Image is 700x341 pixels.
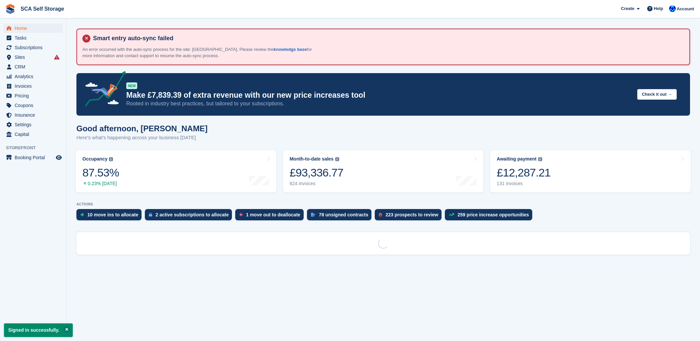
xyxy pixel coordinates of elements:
[497,166,550,179] div: £12,287.21
[126,90,632,100] p: Make £7,839.39 of extra revenue with our new price increases tool
[15,110,54,120] span: Insurance
[311,213,316,217] img: contract_signature_icon-13c848040528278c33f63329250d36e43548de30e8caae1d1a13099fd9432cc5.svg
[669,5,676,12] img: Kelly Neesham
[273,47,307,52] a: knowledge base
[82,156,107,162] div: Occupancy
[87,212,138,217] div: 10 move ins to allocate
[80,213,84,217] img: move_ins_to_allocate_icon-fdf77a2bb77ea45bf5b3d319d69a93e2d87916cf1d5bf7949dd705db3b84f3ca.svg
[149,212,152,217] img: active_subscription_to_allocate_icon-d502201f5373d7db506a760aba3b589e785aa758c864c3986d89f69b8ff3...
[3,81,63,91] a: menu
[3,62,63,71] a: menu
[319,212,368,217] div: 78 unsigned contracts
[15,24,54,33] span: Home
[235,209,307,224] a: 1 move out to deallocate
[490,150,691,192] a: Awaiting payment £12,287.21 131 invoices
[109,157,113,161] img: icon-info-grey-7440780725fd019a000dd9b08b2336e03edf1995a4989e88bcd33f0948082b44.svg
[375,209,445,224] a: 223 prospects to review
[126,82,137,89] div: NEW
[283,150,484,192] a: Month-to-date sales £93,336.77 624 invoices
[5,4,15,14] img: stora-icon-8386f47178a22dfd0bd8f6a31ec36ba5ce8667c1dd55bd0f319d3a0aa187defe.svg
[379,213,382,217] img: prospect-51fa495bee0391a8d652442698ab0144808aea92771e9ea1ae160a38d050c398.svg
[18,3,67,14] a: SCA Self Storage
[155,212,229,217] div: 2 active subscriptions to allocate
[82,166,119,179] div: 87.53%
[15,81,54,91] span: Invoices
[15,153,54,162] span: Booking Portal
[449,213,454,216] img: price_increase_opportunities-93ffe204e8149a01c8c9dc8f82e8f89637d9d84a8eef4429ea346261dce0b2c0.svg
[15,43,54,52] span: Subscriptions
[76,150,276,192] a: Occupancy 87.53% 0.23% [DATE]
[290,166,344,179] div: £93,336.77
[15,53,54,62] span: Sites
[654,5,663,12] span: Help
[126,100,632,107] p: Rooted in industry best practices, but tailored to your subscriptions.
[79,71,126,109] img: price-adjustments-announcement-icon-8257ccfd72463d97f412b2fc003d46551f7dbcb40ab6d574587a9cd5c0d94...
[457,212,529,217] div: 259 price increase opportunities
[3,101,63,110] a: menu
[76,134,208,142] p: Here's what's happening across your business [DATE]
[15,91,54,100] span: Pricing
[15,72,54,81] span: Analytics
[3,153,63,162] a: menu
[82,46,315,59] p: An error occurred with the auto-sync process for the site: [GEOGRAPHIC_DATA]. Please review the f...
[15,101,54,110] span: Coupons
[637,89,677,100] button: Check it out →
[239,213,243,217] img: move_outs_to_deallocate_icon-f764333ba52eb49d3ac5e1228854f67142a1ed5810a6f6cc68b1a99e826820c5.svg
[335,157,339,161] img: icon-info-grey-7440780725fd019a000dd9b08b2336e03edf1995a4989e88bcd33f0948082b44.svg
[76,202,690,206] p: ACTIONS
[3,53,63,62] a: menu
[15,62,54,71] span: CRM
[290,156,334,162] div: Month-to-date sales
[145,209,235,224] a: 2 active subscriptions to allocate
[246,212,300,217] div: 1 move out to deallocate
[90,35,684,42] h4: Smart entry auto-sync failed
[497,181,550,186] div: 131 invoices
[3,43,63,52] a: menu
[3,91,63,100] a: menu
[3,24,63,33] a: menu
[15,33,54,43] span: Tasks
[3,130,63,139] a: menu
[6,145,66,151] span: Storefront
[497,156,537,162] div: Awaiting payment
[538,157,542,161] img: icon-info-grey-7440780725fd019a000dd9b08b2336e03edf1995a4989e88bcd33f0948082b44.svg
[3,110,63,120] a: menu
[445,209,536,224] a: 259 price increase opportunities
[15,120,54,129] span: Settings
[677,6,694,12] span: Account
[55,154,63,162] a: Preview store
[3,72,63,81] a: menu
[54,55,59,60] i: Smart entry sync failures have occurred
[76,209,145,224] a: 10 move ins to allocate
[15,130,54,139] span: Capital
[385,212,438,217] div: 223 prospects to review
[3,120,63,129] a: menu
[82,181,119,186] div: 0.23% [DATE]
[3,33,63,43] a: menu
[307,209,375,224] a: 78 unsigned contracts
[290,181,344,186] div: 624 invoices
[76,124,208,133] h1: Good afternoon, [PERSON_NAME]
[4,323,73,337] p: Signed in successfully.
[621,5,634,12] span: Create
